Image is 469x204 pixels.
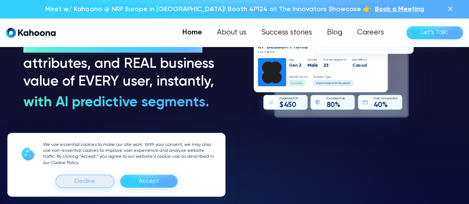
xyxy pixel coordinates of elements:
[392,97,393,100] text: r
[388,97,389,100] text: b
[355,63,358,68] text: a
[287,97,288,100] text: t
[284,101,296,108] g: 450
[264,50,266,53] text: #
[320,82,322,85] text: w
[289,63,293,68] text: G
[352,63,356,68] text: C
[325,82,326,85] text: r
[23,56,218,91] h3: attributes, and REAL business value of EVERY user, instantly,
[268,50,269,53] text: 8
[323,63,328,68] g: 23
[300,82,301,85] text: s
[374,101,382,108] g: 40
[375,97,376,100] text: r
[258,50,274,53] g: User #48,520
[363,63,366,68] text: a
[311,63,314,68] text: a
[366,63,367,68] text: l
[348,82,349,85] text: t
[270,50,272,53] text: 5
[346,82,348,85] text: s
[352,63,367,68] g: Casual
[307,63,318,68] g: Male
[261,50,263,53] text: e
[380,97,380,100] text: .
[282,97,284,100] text: e
[293,82,295,85] text: u
[326,97,328,100] text: P
[342,82,344,85] text: s
[288,101,291,108] text: 5
[374,101,378,108] text: 4
[295,63,298,68] text: n
[330,101,335,108] text: 0
[375,4,424,14] a: Book a Meeting
[341,82,342,85] text: u
[384,97,386,100] text: S
[327,82,329,85] text: d
[316,82,350,85] g: New Product Enthusiasts
[271,50,273,53] text: 2
[378,101,382,108] text: 0
[293,97,294,100] text: A
[341,97,341,100] text: r
[307,63,311,68] text: M
[273,50,274,53] text: 0
[381,97,382,100] text: t
[289,63,302,68] g: Gen Z
[292,63,295,68] text: e
[175,25,209,40] a: Home
[326,63,328,68] text: 3
[299,63,302,68] text: Z
[335,82,336,85] text: E
[326,97,346,100] g: Purchase Prob.
[120,175,178,188] div: Accept
[283,97,285,100] text: d
[386,97,387,100] text: u
[326,82,328,85] text: o
[335,101,340,108] text: %
[337,97,338,100] text: e
[23,94,209,112] h3: with AI predictive segments.
[301,82,303,85] text: s
[139,175,159,187] div: Accept
[326,101,330,108] text: 8
[339,82,340,85] text: h
[326,101,335,108] g: 80
[328,97,330,100] text: u
[323,63,326,68] text: 2
[339,97,340,100] text: P
[281,97,282,100] text: r
[345,97,346,100] text: .
[318,82,320,85] text: e
[382,97,384,100] text: o
[262,50,264,53] text: r
[75,175,95,187] div: Decline
[279,97,281,100] text: P
[358,63,360,68] text: s
[286,97,287,100] text: c
[396,97,397,100] text: e
[285,97,286,100] text: i
[254,25,320,40] a: Success stories
[330,82,331,85] text: u
[45,4,371,14] p: Meet w/ Kahoona @ NRF Europe in [GEOGRAPHIC_DATA]! Booth 4P124 at The Innovators Showcase 👉
[258,50,259,53] text: U
[374,97,375,100] text: P
[56,175,114,188] div: Decline
[375,6,424,13] span: Book a Meeting
[376,97,378,100] text: o
[279,97,298,100] g: Predicted AOV
[291,82,293,85] text: S
[269,50,270,53] text: ,
[279,101,283,108] g: $
[315,63,318,68] text: e
[344,82,344,85] text: i
[350,25,392,40] a: Careers
[334,97,336,100] text: a
[382,101,387,108] text: %
[389,97,391,100] text: s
